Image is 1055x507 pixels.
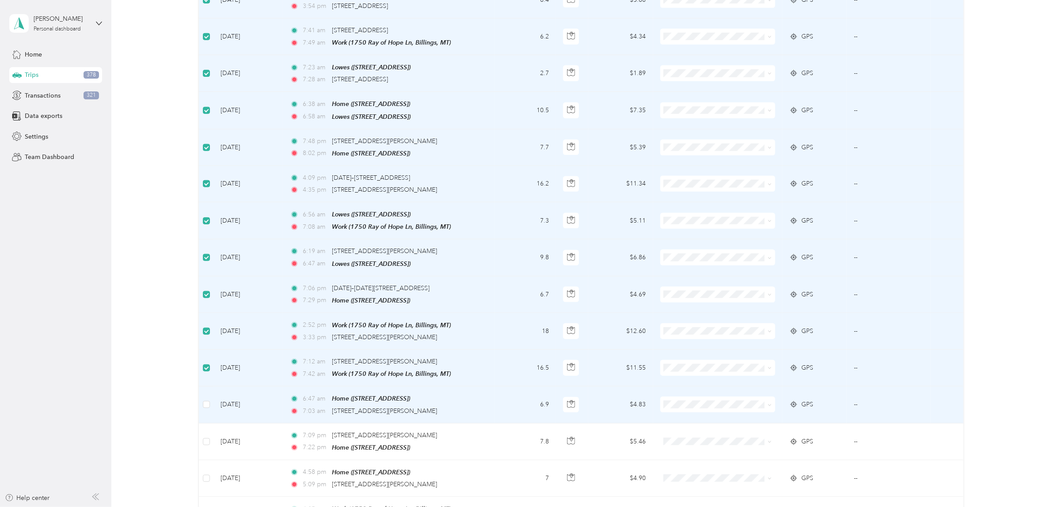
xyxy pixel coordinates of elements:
[332,100,410,107] span: Home ([STREET_ADDRESS])
[495,166,556,202] td: 16.2
[332,76,388,83] span: [STREET_ADDRESS]
[303,443,328,452] span: 7:22 pm
[303,173,328,183] span: 4:09 pm
[25,152,74,162] span: Team Dashboard
[332,247,437,255] span: [STREET_ADDRESS][PERSON_NAME]
[588,55,653,92] td: $1.89
[213,166,283,202] td: [DATE]
[332,469,410,476] span: Home ([STREET_ADDRESS])
[332,137,437,145] span: [STREET_ADDRESS][PERSON_NAME]
[588,202,653,239] td: $5.11
[303,185,328,195] span: 4:35 pm
[213,276,283,313] td: [DATE]
[332,64,411,71] span: Lowes ([STREET_ADDRESS])
[84,91,99,99] span: 321
[84,71,99,79] span: 378
[588,166,653,202] td: $11.34
[588,129,653,166] td: $5.39
[303,222,328,232] span: 7:08 am
[847,424,931,460] td: --
[332,407,437,415] span: [STREET_ADDRESS][PERSON_NAME]
[34,26,81,32] div: Personal dashboard
[213,239,283,276] td: [DATE]
[332,370,451,377] span: Work (1750 Ray of Hope Ln, Billings, MT)
[495,276,556,313] td: 6.7
[332,481,437,488] span: [STREET_ADDRESS][PERSON_NAME]
[495,460,556,497] td: 7
[588,350,653,386] td: $11.55
[588,424,653,460] td: $5.46
[303,480,328,489] span: 5:09 pm
[332,431,437,439] span: [STREET_ADDRESS][PERSON_NAME]
[495,313,556,350] td: 18
[332,2,388,10] span: [STREET_ADDRESS]
[801,106,813,115] span: GPS
[25,70,38,79] span: Trips
[1005,458,1055,507] iframe: Everlance-gr Chat Button Frame
[303,394,328,404] span: 6:47 am
[213,460,283,497] td: [DATE]
[303,295,328,305] span: 7:29 pm
[213,19,283,55] td: [DATE]
[213,129,283,166] td: [DATE]
[5,493,50,503] button: Help center
[303,75,328,84] span: 7:28 am
[213,386,283,423] td: [DATE]
[303,406,328,416] span: 7:03 am
[332,150,410,157] span: Home ([STREET_ADDRESS])
[588,386,653,423] td: $4.83
[332,223,451,230] span: Work (1750 Ray of Hope Ln, Billings, MT)
[303,148,328,158] span: 8:02 pm
[495,350,556,386] td: 16.5
[801,143,813,152] span: GPS
[847,276,931,313] td: --
[847,129,931,166] td: --
[495,129,556,166] td: 7.7
[495,92,556,129] td: 10.5
[801,437,813,446] span: GPS
[303,431,328,440] span: 7:09 pm
[495,19,556,55] td: 6.2
[847,19,931,55] td: --
[801,326,813,336] span: GPS
[25,132,48,141] span: Settings
[25,91,61,100] span: Transactions
[332,26,388,34] span: [STREET_ADDRESS]
[303,333,328,342] span: 3:33 pm
[847,166,931,202] td: --
[495,386,556,423] td: 6.9
[303,467,328,477] span: 4:58 pm
[495,239,556,276] td: 9.8
[303,210,328,219] span: 6:56 am
[303,112,328,121] span: 6:58 am
[332,174,410,182] span: [DATE]–[STREET_ADDRESS]
[213,350,283,386] td: [DATE]
[332,297,410,304] span: Home ([STREET_ADDRESS])
[34,14,89,23] div: [PERSON_NAME]
[303,259,328,269] span: 6:47 am
[801,179,813,189] span: GPS
[303,246,328,256] span: 6:19 am
[847,92,931,129] td: --
[847,55,931,92] td: --
[213,202,283,239] td: [DATE]
[801,400,813,409] span: GPS
[801,363,813,373] span: GPS
[303,99,328,109] span: 6:38 am
[213,55,283,92] td: [DATE]
[801,216,813,226] span: GPS
[332,444,410,451] span: Home ([STREET_ADDRESS])
[303,1,328,11] span: 3:54 pm
[588,239,653,276] td: $6.86
[303,284,328,293] span: 7:06 pm
[332,186,437,193] span: [STREET_ADDRESS][PERSON_NAME]
[847,350,931,386] td: --
[332,260,411,267] span: Lowes ([STREET_ADDRESS])
[303,38,328,48] span: 7:49 am
[332,395,410,402] span: Home ([STREET_ADDRESS])
[847,460,931,497] td: --
[332,333,437,341] span: [STREET_ADDRESS][PERSON_NAME]
[303,26,328,35] span: 7:41 am
[303,320,328,330] span: 2:52 pm
[847,202,931,239] td: --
